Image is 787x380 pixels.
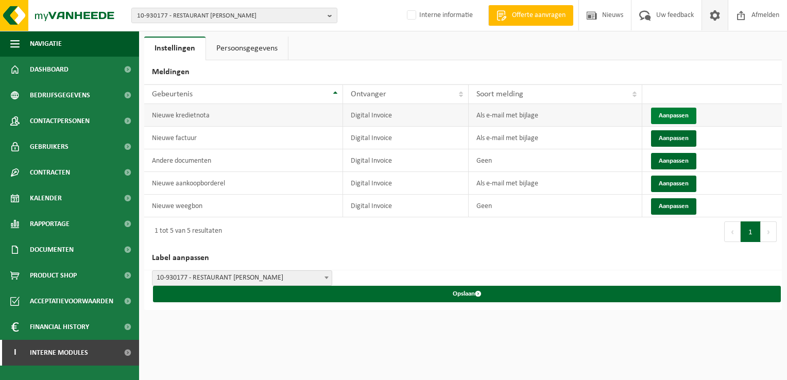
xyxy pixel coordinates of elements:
[343,172,469,195] td: Digital Invoice
[30,185,62,211] span: Kalender
[724,221,741,242] button: Previous
[651,108,696,124] button: Aanpassen
[153,286,781,302] button: Opslaan
[30,57,69,82] span: Dashboard
[405,8,473,23] label: Interne informatie
[488,5,573,26] a: Offerte aanvragen
[761,221,777,242] button: Next
[137,8,323,24] span: 10-930177 - RESTAURANT [PERSON_NAME]
[144,149,343,172] td: Andere documenten
[30,134,69,160] span: Gebruikers
[10,340,20,366] span: I
[651,176,696,192] button: Aanpassen
[351,90,386,98] span: Ontvanger
[469,127,642,149] td: Als e-mail met bijlage
[343,104,469,127] td: Digital Invoice
[469,149,642,172] td: Geen
[149,222,222,241] div: 1 tot 5 van 5 resultaten
[30,288,113,314] span: Acceptatievoorwaarden
[343,195,469,217] td: Digital Invoice
[30,82,90,108] span: Bedrijfsgegevens
[144,104,343,127] td: Nieuwe kredietnota
[476,90,523,98] span: Soort melding
[30,108,90,134] span: Contactpersonen
[144,127,343,149] td: Nieuwe factuur
[30,211,70,237] span: Rapportage
[152,90,193,98] span: Gebeurtenis
[30,237,74,263] span: Documenten
[651,153,696,169] button: Aanpassen
[144,195,343,217] td: Nieuwe weegbon
[651,130,696,147] button: Aanpassen
[509,10,568,21] span: Offerte aanvragen
[469,195,642,217] td: Geen
[469,172,642,195] td: Als e-mail met bijlage
[144,60,782,84] h2: Meldingen
[30,160,70,185] span: Contracten
[30,263,77,288] span: Product Shop
[152,270,332,286] span: 10-930177 - RESTAURANT LUMA - HEULE
[144,37,206,60] a: Instellingen
[30,31,62,57] span: Navigatie
[144,246,782,270] h2: Label aanpassen
[131,8,337,23] button: 10-930177 - RESTAURANT [PERSON_NAME]
[30,314,89,340] span: Financial History
[651,198,696,215] button: Aanpassen
[741,221,761,242] button: 1
[206,37,288,60] a: Persoonsgegevens
[343,127,469,149] td: Digital Invoice
[30,340,88,366] span: Interne modules
[343,149,469,172] td: Digital Invoice
[469,104,642,127] td: Als e-mail met bijlage
[144,172,343,195] td: Nieuwe aankoopborderel
[152,271,332,285] span: 10-930177 - RESTAURANT LUMA - HEULE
